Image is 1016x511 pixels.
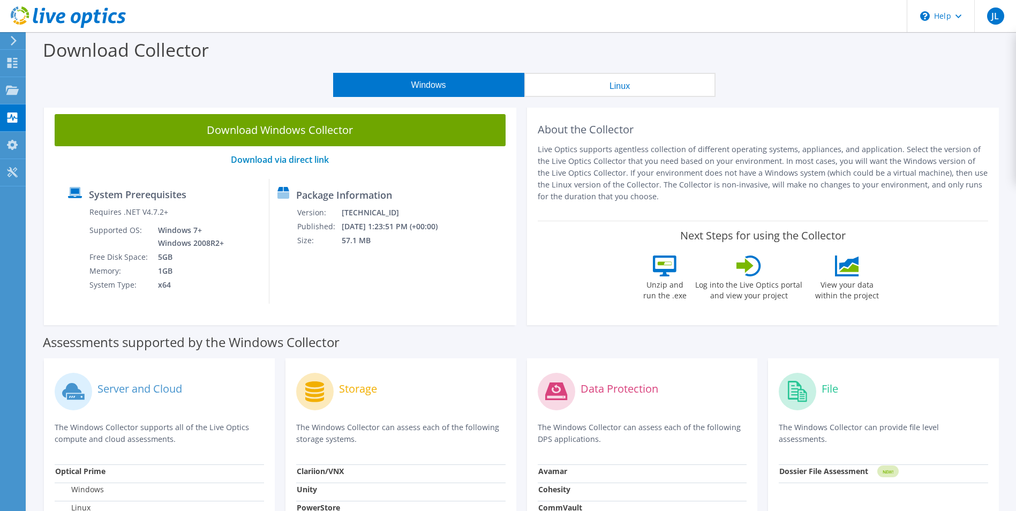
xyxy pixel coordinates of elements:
[55,466,106,476] strong: Optical Prime
[297,220,341,234] td: Published:
[695,276,803,301] label: Log into the Live Optics portal and view your project
[150,250,226,264] td: 5GB
[779,466,868,476] strong: Dossier File Assessment
[89,207,168,217] label: Requires .NET V4.7.2+
[538,422,747,445] p: The Windows Collector can assess each of the following DPS applications.
[333,73,524,97] button: Windows
[89,278,150,292] td: System Type:
[231,154,329,166] a: Download via direct link
[297,206,341,220] td: Version:
[89,264,150,278] td: Memory:
[779,422,988,445] p: The Windows Collector can provide file level assessments.
[680,229,846,242] label: Next Steps for using the Collector
[581,384,658,394] label: Data Protection
[524,73,716,97] button: Linux
[89,250,150,264] td: Free Disk Space:
[538,484,570,494] strong: Cohesity
[640,276,689,301] label: Unzip and run the .exe
[341,206,452,220] td: [TECHNICAL_ID]
[89,189,186,200] label: System Prerequisites
[341,234,452,247] td: 57.1 MB
[538,144,989,202] p: Live Optics supports agentless collection of different operating systems, appliances, and applica...
[297,466,344,476] strong: Clariion/VNX
[538,123,989,136] h2: About the Collector
[808,276,885,301] label: View your data within the project
[296,422,506,445] p: The Windows Collector can assess each of the following storage systems.
[822,384,838,394] label: File
[920,11,930,21] svg: \n
[150,278,226,292] td: x64
[883,469,893,475] tspan: NEW!
[296,190,392,200] label: Package Information
[97,384,182,394] label: Server and Cloud
[55,484,104,495] label: Windows
[150,264,226,278] td: 1GB
[297,234,341,247] td: Size:
[987,7,1004,25] span: JL
[341,220,452,234] td: [DATE] 1:23:51 PM (+00:00)
[89,223,150,250] td: Supported OS:
[43,337,340,348] label: Assessments supported by the Windows Collector
[55,114,506,146] a: Download Windows Collector
[339,384,377,394] label: Storage
[150,223,226,250] td: Windows 7+ Windows 2008R2+
[297,484,317,494] strong: Unity
[55,422,264,445] p: The Windows Collector supports all of the Live Optics compute and cloud assessments.
[538,466,567,476] strong: Avamar
[43,37,209,62] label: Download Collector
